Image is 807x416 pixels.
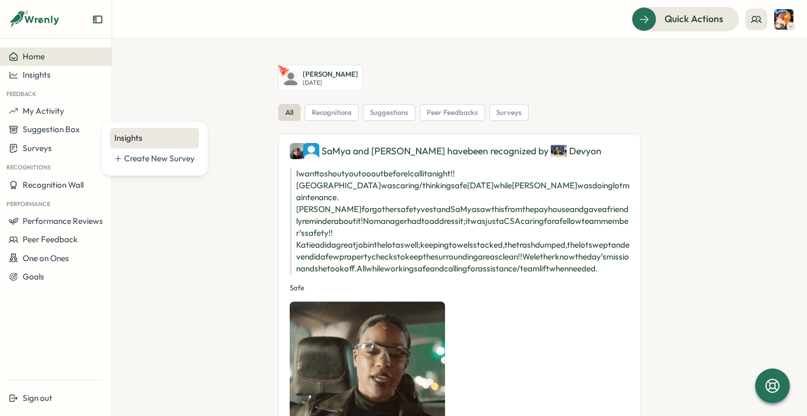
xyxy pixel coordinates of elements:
[665,12,723,26] span: Quick Actions
[303,143,319,159] img: Katiea Brooks
[427,108,478,118] span: peer feedbacks
[92,14,103,25] button: Expand sidebar
[23,124,80,134] span: Suggestion Box
[285,108,293,118] span: all
[303,79,358,86] p: [DATE]
[124,153,195,165] div: Create New Survey
[774,9,794,30] img: Bryan Doster
[283,70,298,85] img: Darius Rhodes Jr
[551,143,601,159] div: Devyon
[23,51,45,62] span: Home
[290,143,306,159] img: SaMya Pratt
[496,108,522,118] span: surveys
[23,106,64,116] span: My Activity
[312,108,352,118] span: recognitions
[632,7,739,31] button: Quick Actions
[23,234,78,244] span: Peer Feedback
[114,132,195,144] div: Insights
[23,70,51,80] span: Insights
[23,253,69,263] span: One on Ones
[278,65,363,91] a: Darius Rhodes Jr[PERSON_NAME][DATE]
[290,143,630,159] div: SaMya and [PERSON_NAME] have been recognized by
[23,143,52,153] span: Surveys
[23,393,52,403] span: Sign out
[551,143,567,159] img: Devyon Johnson
[290,283,630,293] p: Safe
[23,271,44,282] span: Goals
[303,70,358,79] p: [PERSON_NAME]
[370,108,408,118] span: suggestions
[110,128,199,148] a: Insights
[290,168,630,275] p: I want to shout you too out before I call it a night!! [GEOGRAPHIC_DATA] was caring/thinking safe...
[23,216,103,226] span: Performance Reviews
[23,180,84,190] span: Recognition Wall
[110,148,199,169] a: Create New Survey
